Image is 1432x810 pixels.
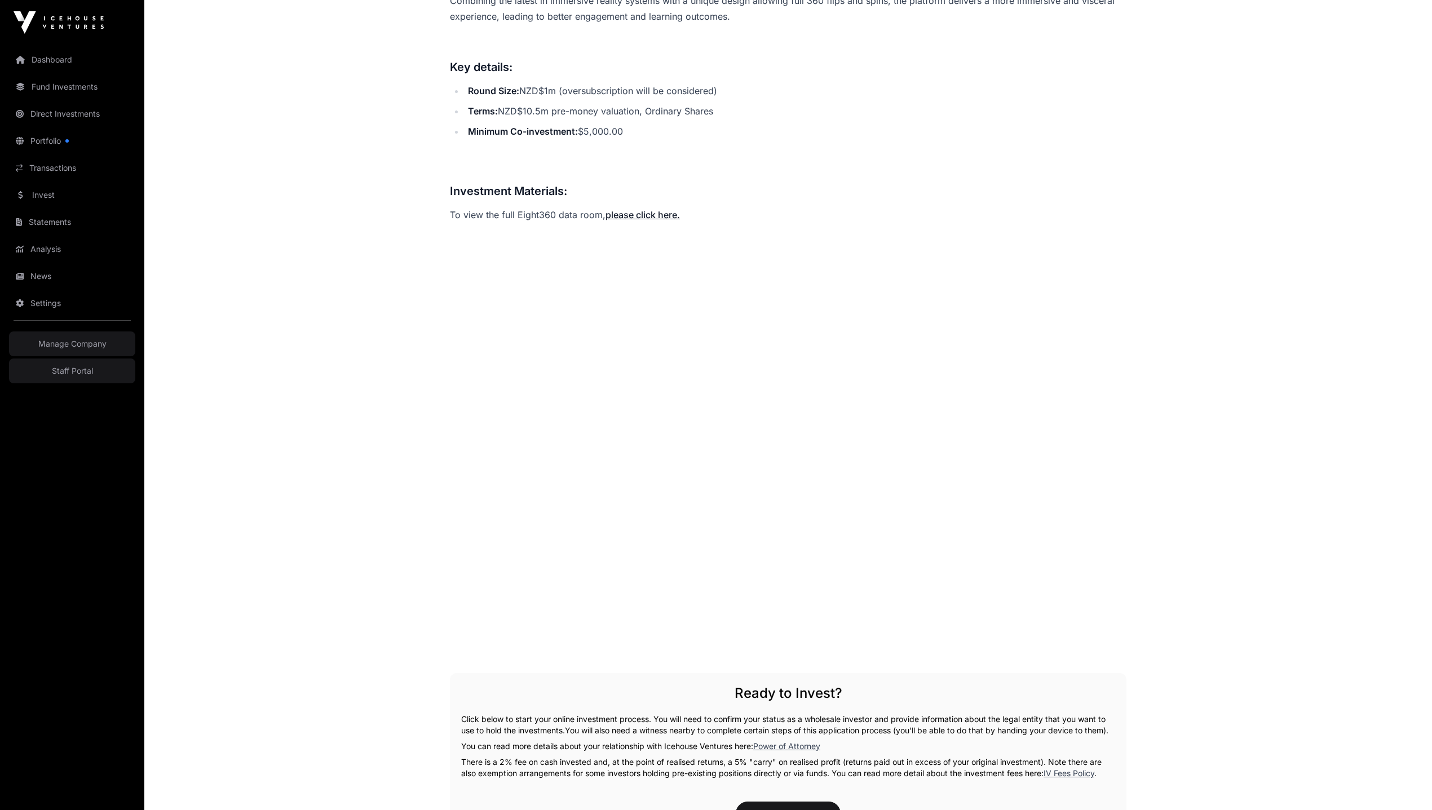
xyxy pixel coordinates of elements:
[9,264,135,289] a: News
[461,741,1115,752] p: You can read more details about your relationship with Icehouse Ventures here:
[461,714,1115,736] p: Click below to start your online investment process. You will need to confirm your status as a wh...
[468,105,498,117] strong: Terms:
[14,11,104,34] img: Icehouse Ventures Logo
[9,331,135,356] a: Manage Company
[450,182,1126,200] h3: Investment Materials:
[1044,768,1094,778] a: IV Fees Policy
[9,129,135,153] a: Portfolio
[465,83,1126,99] li: NZD$1m (oversubscription will be considered)
[753,741,820,751] a: Power of Attorney
[9,101,135,126] a: Direct Investments
[9,291,135,316] a: Settings
[9,74,135,99] a: Fund Investments
[1376,756,1432,810] iframe: Chat Widget
[9,358,135,383] a: Staff Portal
[468,85,519,96] strong: Round Size:
[450,58,1126,76] h3: Key details:
[461,684,1115,702] h2: Ready to Invest?
[9,47,135,72] a: Dashboard
[9,156,135,180] a: Transactions
[9,183,135,207] a: Invest
[450,207,1126,223] p: To view the full Eight360 data room,
[461,756,1115,779] p: There is a 2% fee on cash invested and, at the point of realised returns, a 5% "carry" on realise...
[9,210,135,234] a: Statements
[465,103,1126,119] li: NZD$10.5m pre-money valuation, Ordinary Shares
[465,123,1126,139] li: $5,000.00
[565,725,1108,735] span: You will also need a witness nearby to complete certain steps of this application process (you'll...
[468,126,578,137] strong: Minimum Co-investment:
[605,209,680,220] a: please click here.
[9,237,135,262] a: Analysis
